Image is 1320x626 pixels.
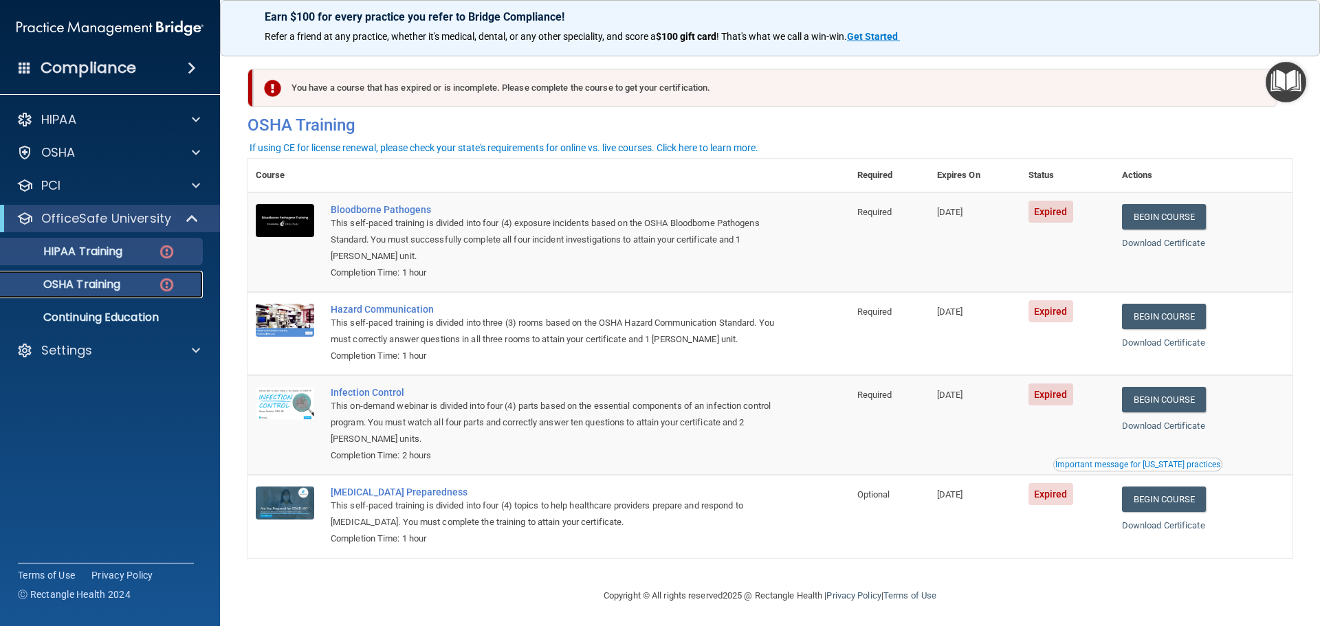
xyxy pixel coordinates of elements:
[265,10,1275,23] p: Earn $100 for every practice you refer to Bridge Compliance!
[656,31,716,42] strong: $100 gift card
[883,590,936,601] a: Terms of Use
[41,342,92,359] p: Settings
[331,315,780,348] div: This self-paced training is divided into three (3) rooms based on the OSHA Hazard Communication S...
[857,207,892,217] span: Required
[331,487,780,498] a: [MEDICAL_DATA] Preparedness
[9,278,120,291] p: OSHA Training
[331,398,780,447] div: This on-demand webinar is divided into four (4) parts based on the essential components of an inf...
[16,210,199,227] a: OfficeSafe University
[1053,458,1222,471] button: Read this if you are a dental practitioner in the state of CA
[857,306,892,317] span: Required
[857,390,892,400] span: Required
[1122,238,1205,248] a: Download Certificate
[331,348,780,364] div: Completion Time: 1 hour
[519,574,1021,618] div: Copyright © All rights reserved 2025 @ Rectangle Health | |
[1122,520,1205,530] a: Download Certificate
[1028,483,1073,505] span: Expired
[937,390,963,400] span: [DATE]
[1266,62,1306,102] button: Open Resource Center
[1028,300,1073,322] span: Expired
[16,144,200,161] a: OSHA
[247,141,760,155] button: If using CE for license renewal, please check your state's requirements for online vs. live cours...
[41,177,60,194] p: PCI
[331,530,780,547] div: Completion Time: 1 hour
[9,311,197,324] p: Continuing Education
[929,159,1020,192] th: Expires On
[158,276,175,293] img: danger-circle.6113f641.png
[158,243,175,260] img: danger-circle.6113f641.png
[937,489,963,500] span: [DATE]
[1114,159,1292,192] th: Actions
[1122,304,1206,329] a: Begin Course
[331,204,780,215] a: Bloodborne Pathogens
[1028,201,1073,223] span: Expired
[331,447,780,464] div: Completion Time: 2 hours
[1122,337,1205,348] a: Download Certificate
[41,111,76,128] p: HIPAA
[41,144,76,161] p: OSHA
[41,210,171,227] p: OfficeSafe University
[41,58,136,78] h4: Compliance
[937,306,963,317] span: [DATE]
[331,215,780,265] div: This self-paced training is divided into four (4) exposure incidents based on the OSHA Bloodborne...
[849,159,929,192] th: Required
[9,245,122,258] p: HIPAA Training
[1122,204,1206,230] a: Begin Course
[1020,159,1114,192] th: Status
[1122,421,1205,431] a: Download Certificate
[331,304,780,315] a: Hazard Communication
[16,342,200,359] a: Settings
[16,111,200,128] a: HIPAA
[331,498,780,530] div: This self-paced training is divided into four (4) topics to help healthcare providers prepare and...
[826,590,881,601] a: Privacy Policy
[1028,383,1073,405] span: Expired
[847,31,900,42] a: Get Started
[265,31,656,42] span: Refer a friend at any practice, whether it's medical, dental, or any other speciality, and score a
[264,80,281,97] img: exclamation-circle-solid-danger.72ef9ffc.png
[16,177,200,194] a: PCI
[1122,387,1206,412] a: Begin Course
[18,568,75,582] a: Terms of Use
[716,31,847,42] span: ! That's what we call a win-win.
[250,143,758,153] div: If using CE for license renewal, please check your state's requirements for online vs. live cours...
[253,69,1277,107] div: You have a course that has expired or is incomplete. Please complete the course to get your certi...
[937,207,963,217] span: [DATE]
[18,588,131,601] span: Ⓒ Rectangle Health 2024
[1122,487,1206,512] a: Begin Course
[847,31,898,42] strong: Get Started
[247,159,322,192] th: Course
[1055,460,1220,469] div: Important message for [US_STATE] practices
[331,265,780,281] div: Completion Time: 1 hour
[857,489,890,500] span: Optional
[331,387,780,398] a: Infection Control
[247,115,1292,135] h4: OSHA Training
[16,14,203,42] img: PMB logo
[91,568,153,582] a: Privacy Policy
